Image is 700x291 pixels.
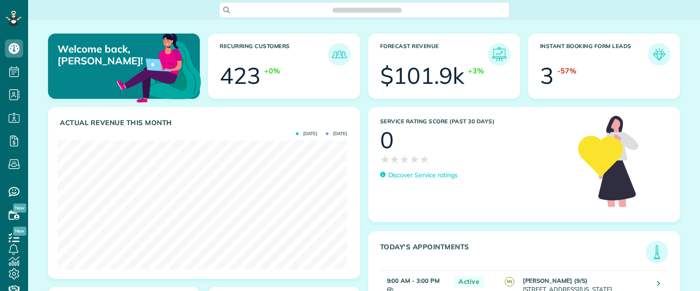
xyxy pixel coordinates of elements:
strong: [PERSON_NAME] (9/S) [523,277,588,284]
span: Active [454,276,484,287]
div: 0 [380,129,394,151]
img: icon_form_leads-04211a6a04a5b2264e4ee56bc0799ec3eb69b7e499cbb523a139df1d13a81ae0.png [650,45,668,63]
p: Discover Service ratings [388,170,458,180]
img: dashboard_welcome-42a62b7d889689a78055ac9021e634bf52bae3f8056760290aed330b23ab8690.png [115,23,203,111]
div: $101.9k [380,64,465,87]
h3: Forecast Revenue [380,43,488,66]
span: ★ [410,151,420,167]
span: New [13,227,26,236]
h3: Service Rating score (past 30 days) [380,118,569,125]
span: ★ [380,151,390,167]
img: icon_forecast_revenue-8c13a41c7ed35a8dcfafea3cbb826a0462acb37728057bba2d056411b612bbbe.png [490,45,508,63]
div: -57% [557,66,576,76]
h3: Instant Booking Form Leads [540,43,648,66]
p: Welcome back, [PERSON_NAME]! [58,43,150,67]
span: [DATE] [326,131,347,136]
h3: Recurring Customers [220,43,328,66]
span: [DATE] [296,131,317,136]
span: ★ [420,151,430,167]
a: Discover Service ratings [380,170,458,180]
h3: Actual Revenue this month [60,119,351,127]
h3: Today's Appointments [380,243,646,263]
div: 3 [540,64,554,87]
span: M( [505,277,514,286]
div: +3% [468,66,484,76]
div: 423 [220,64,261,87]
span: ★ [400,151,410,167]
span: ★ [390,151,400,167]
img: icon_recurring_customers-cf858462ba22bcd05b5a5880d41d6543d210077de5bb9ebc9590e49fd87d84ed.png [330,45,348,63]
img: icon_todays_appointments-901f7ab196bb0bea1936b74009e4eb5ffbc2d2711fa7634e0d609ed5ef32b18b.png [648,243,666,261]
span: New [13,204,26,213]
span: Search ZenMaid… [342,5,393,15]
div: +0% [264,66,280,76]
strong: 9:00 AM - 3:00 PM [387,277,439,284]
